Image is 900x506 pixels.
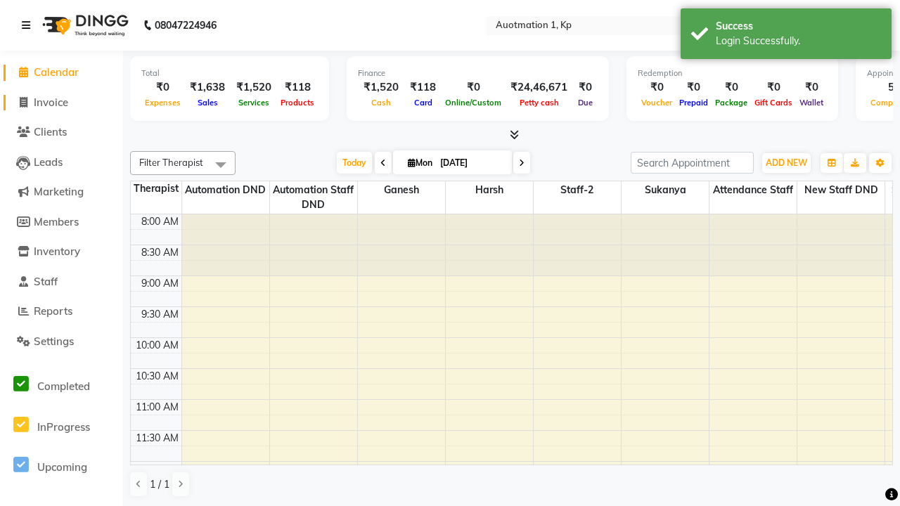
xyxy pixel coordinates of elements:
span: Staff [34,275,58,288]
span: 1 / 1 [150,477,169,492]
div: 9:30 AM [139,307,181,322]
span: Filter Therapist [139,157,203,168]
span: Inventory [34,245,80,258]
a: Staff [4,274,120,290]
span: Mon [404,157,436,168]
a: Members [4,214,120,231]
a: Calendar [4,65,120,81]
span: Attendance Staff [709,181,797,199]
div: ₹118 [277,79,318,96]
div: ₹1,520 [358,79,404,96]
span: Products [277,98,318,108]
span: Clients [34,125,67,138]
img: logo [36,6,132,45]
span: Marketing [34,185,84,198]
span: Cash [368,98,394,108]
span: Harsh [446,181,533,199]
div: Finance [358,67,598,79]
div: 8:30 AM [139,245,181,260]
input: Search Appointment [631,152,754,174]
span: Online/Custom [442,98,505,108]
div: 10:00 AM [133,338,181,353]
div: Success [716,19,881,34]
span: Leads [34,155,63,169]
span: Staff-2 [534,181,621,199]
div: ₹0 [712,79,751,96]
div: 8:00 AM [139,214,181,229]
span: Ganesh [358,181,445,199]
div: Therapist [131,181,181,196]
a: Leads [4,155,120,171]
span: Sales [194,98,221,108]
b: 08047224946 [155,6,217,45]
div: ₹24,46,671 [505,79,573,96]
div: ₹0 [676,79,712,96]
span: Today [337,152,372,174]
div: 11:00 AM [133,400,181,415]
span: Voucher [638,98,676,108]
div: ₹118 [404,79,442,96]
div: Redemption [638,67,827,79]
span: Expenses [141,98,184,108]
span: Calendar [34,65,79,79]
span: Prepaid [676,98,712,108]
div: 9:00 AM [139,276,181,291]
div: ₹1,638 [184,79,231,96]
span: Package [712,98,751,108]
div: ₹1,520 [231,79,277,96]
div: Login Successfully. [716,34,881,48]
span: Settings [34,335,74,348]
a: Marketing [4,184,120,200]
span: Wallet [796,98,827,108]
span: Members [34,215,79,228]
span: Sukanya [622,181,709,199]
span: Due [574,98,596,108]
div: ₹0 [751,79,796,96]
span: Automation Staff DND [270,181,357,214]
div: 11:30 AM [133,431,181,446]
div: ₹0 [141,79,184,96]
span: Reports [34,304,72,318]
span: Services [235,98,273,108]
a: Invoice [4,95,120,111]
div: ₹0 [796,79,827,96]
div: 10:30 AM [133,369,181,384]
span: Card [411,98,436,108]
span: InProgress [37,420,90,434]
span: Upcoming [37,460,87,474]
button: ADD NEW [762,153,811,173]
div: ₹0 [638,79,676,96]
span: Completed [37,379,90,393]
a: Inventory [4,244,120,260]
div: ₹0 [442,79,505,96]
span: Invoice [34,96,68,109]
span: Petty cash [516,98,562,108]
a: Reports [4,304,120,320]
span: New Staff DND [797,181,885,199]
span: Gift Cards [751,98,796,108]
span: Automation DND [182,181,269,199]
div: ₹0 [573,79,598,96]
a: Clients [4,124,120,141]
input: 2025-09-01 [436,153,506,174]
span: ADD NEW [766,157,807,168]
a: Settings [4,334,120,350]
div: 12:00 PM [134,462,181,476]
div: Total [141,67,318,79]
